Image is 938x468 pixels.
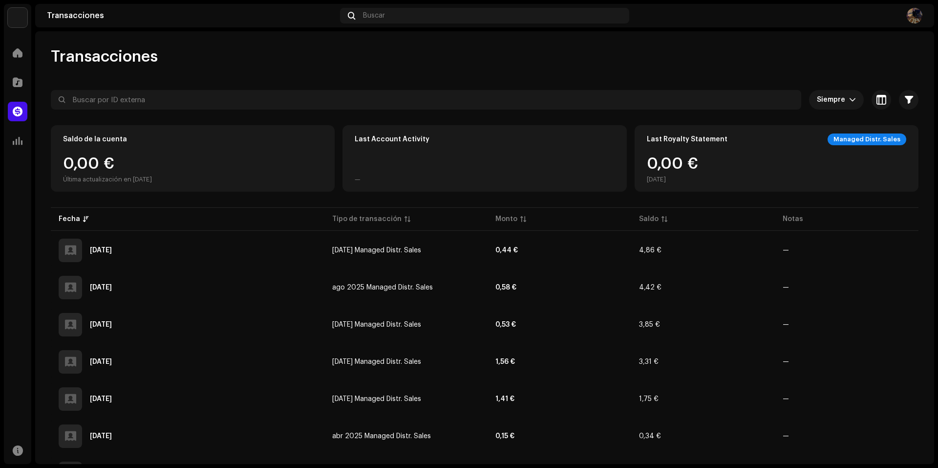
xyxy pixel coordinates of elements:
[783,433,789,440] re-a-table-badge: —
[90,247,112,254] div: 1 oct 2025
[51,47,158,67] span: Transacciones
[495,321,516,328] strong: 0,53 €
[647,176,698,183] div: [DATE]
[495,214,517,224] div: Monto
[90,396,112,402] div: 11 jun 2025
[495,247,518,254] strong: 0,44 €
[59,214,80,224] div: Fecha
[8,8,27,27] img: 297a105e-aa6c-4183-9ff4-27133c00f2e2
[90,284,112,291] div: 5 sept 2025
[63,176,152,183] div: Última actualización en [DATE]
[639,433,661,440] span: 0,34 €
[783,321,789,328] re-a-table-badge: —
[783,358,789,365] re-a-table-badge: —
[332,396,421,402] span: may 2025 Managed Distr. Sales
[51,90,801,110] input: Buscar por ID externa
[495,433,514,440] strong: 0,15 €
[907,8,922,23] img: 78b35ea3-2a3f-43b6-b342-bd83a536f5db
[495,284,516,291] strong: 0,58 €
[849,90,856,110] div: dropdown trigger
[355,176,361,183] div: —
[332,358,421,365] span: jun 2025 Managed Distr. Sales
[639,321,660,328] span: 3,85 €
[332,433,431,440] span: abr 2025 Managed Distr. Sales
[783,396,789,402] re-a-table-badge: —
[332,321,421,328] span: jul 2025 Managed Distr. Sales
[332,214,402,224] div: Tipo de transacción
[47,12,336,20] div: Transacciones
[817,90,849,110] span: Siempre
[639,284,661,291] span: 4,42 €
[828,134,906,145] div: Managed Distr. Sales
[639,247,661,254] span: 4,86 €
[332,284,433,291] span: ago 2025 Managed Distr. Sales
[495,396,514,402] strong: 1,41 €
[495,358,515,365] strong: 1,56 €
[639,214,659,224] div: Saldo
[90,433,112,440] div: 4 may 2025
[639,358,659,365] span: 3,31 €
[783,284,789,291] re-a-table-badge: —
[90,358,112,365] div: 3 jul 2025
[355,135,429,143] div: Last Account Activity
[63,135,127,143] div: Saldo de la cuenta
[639,396,659,402] span: 1,75 €
[783,247,789,254] re-a-table-badge: —
[332,247,421,254] span: sept 2025 Managed Distr. Sales
[363,12,385,20] span: Buscar
[90,321,112,328] div: 31 jul 2025
[647,135,727,143] div: Last Royalty Statement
